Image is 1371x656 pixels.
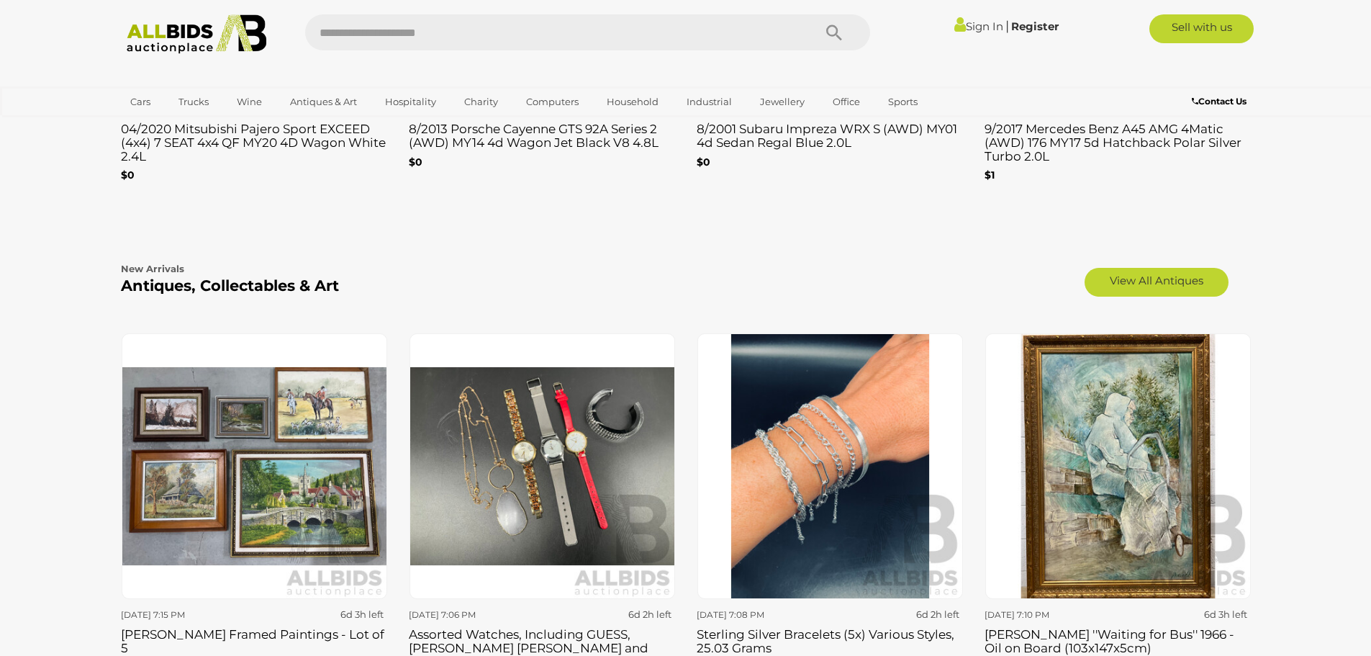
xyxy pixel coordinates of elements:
h3: [PERSON_NAME] ''Waiting for Bus'' 1966 - Oil on Board (103x147x5cm) [985,624,1251,655]
b: Contact Us [1192,96,1246,107]
h3: Sterling Silver Bracelets (5x) Various Styles, 25.03 Grams [697,624,963,655]
a: Industrial [677,90,741,114]
a: Antiques & Art [281,90,366,114]
a: Wine [227,90,271,114]
b: $0 [121,169,135,181]
strong: 6d 3h left [340,608,384,620]
button: Search [798,14,870,50]
a: Jewellery [751,90,814,114]
h3: 8/2001 Subaru Impreza WRX S (AWD) MY01 4d Sedan Regal Blue 2.0L [697,119,963,149]
strong: 6d 2h left [628,608,671,620]
b: New Arrivals [121,263,184,274]
a: [GEOGRAPHIC_DATA] [121,114,242,138]
img: Unknown Artist Framed Paintings - Lot of 5 [122,333,387,599]
b: Antiques, Collectables & Art [121,277,339,295]
h3: 04/2020 Mitsubishi Pajero Sport EXCEED (4x4) 7 SEAT 4x4 QF MY20 4D Wagon White 2.4L [121,119,387,163]
h3: 9/2017 Mercedes Benz A45 AMG 4Matic (AWD) 176 MY17 5d Hatchback Polar Silver Turbo 2.0L [985,119,1251,163]
b: $1 [985,169,995,181]
span: | [1005,18,1009,34]
a: Computers [517,90,588,114]
b: $0 [409,156,422,169]
h3: 8/2013 Porsche Cayenne GTS 92A Series 2 (AWD) MY14 4d Wagon Jet Black V8 4.8L [409,119,675,149]
a: Hospitality [376,90,445,114]
div: [DATE] 7:15 PM [121,607,249,623]
img: Allbids.com.au [119,14,275,54]
a: Register [1011,19,1059,33]
b: $0 [697,156,710,169]
a: Charity [455,90,507,114]
img: Roger Akinin ''Waiting for Bus'' 1966 - Oil on Board (103x147x5cm) [985,333,1251,599]
a: Contact Us [1192,94,1250,109]
a: Office [823,90,869,114]
a: Sign In [954,19,1003,33]
div: [DATE] 7:08 PM [697,607,825,623]
a: Sell with us [1149,14,1254,43]
strong: 6d 3h left [1204,608,1247,620]
a: Trucks [169,90,218,114]
a: Household [597,90,668,114]
a: Cars [121,90,160,114]
strong: 6d 2h left [916,608,959,620]
img: Sterling Silver Bracelets (5x) Various Styles, 25.03 Grams [697,333,963,599]
img: Assorted Watches, Including GUESS, CALVIN KLEIN and EMPORIO ARMANI, Pendant Gemstone Slice Neckle... [410,333,675,599]
div: [DATE] 7:06 PM [409,607,537,623]
a: View All Antiques [1085,268,1229,297]
div: [DATE] 7:10 PM [985,607,1113,623]
a: Sports [879,90,927,114]
h3: [PERSON_NAME] Framed Paintings - Lot of 5 [121,624,387,655]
